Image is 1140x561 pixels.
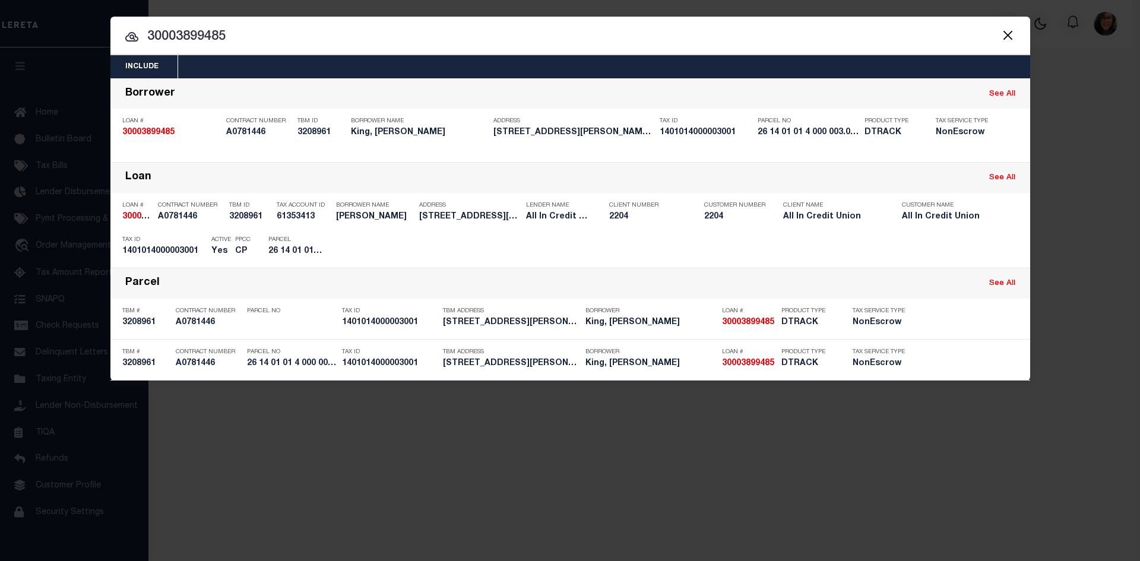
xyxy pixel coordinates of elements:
[342,318,437,328] h5: 1401014000003001
[247,359,336,369] h5: 26 14 01 01 4 000 003.001
[864,128,918,138] h5: DTRACK
[585,308,716,315] p: Borrower
[122,212,152,222] h5: 30003899485
[781,318,835,328] h5: DTRACK
[235,246,251,256] h5: CP
[122,236,205,243] p: Tax ID
[936,128,995,138] h5: NonEscrow
[585,359,716,369] h5: King, Teresa Harden
[125,277,160,290] div: Parcel
[722,348,775,356] p: Loan #
[351,118,487,125] p: Borrower Name
[722,359,775,369] h5: 30003899485
[722,318,775,328] h5: 30003899485
[342,308,437,315] p: Tax ID
[229,202,271,209] p: TBM ID
[211,246,229,256] h5: Yes
[1000,27,1016,43] button: Close
[493,128,654,138] h5: 211 HARDEN LN NEWTON, AL
[176,359,241,369] h5: A0781446
[176,348,241,356] p: Contract Number
[609,202,686,209] p: Client Number
[989,90,1015,98] a: See All
[853,308,906,315] p: Tax Service Type
[781,359,835,369] h5: DTRACK
[781,348,835,356] p: Product Type
[781,308,835,315] p: Product Type
[722,308,775,315] p: Loan #
[758,128,859,138] h5: 26 14 01 01 4 000 003.001
[351,128,487,138] h5: King, Teresa Harden
[443,348,579,356] p: TBM Address
[419,202,520,209] p: Address
[277,202,330,209] p: Tax Account ID
[526,202,591,209] p: Lender Name
[226,118,292,125] p: Contract Number
[342,359,437,369] h5: 1401014000003001
[864,118,918,125] p: Product Type
[704,212,764,222] h5: 2204
[125,87,175,101] div: Borrower
[989,280,1015,287] a: See All
[122,213,175,221] strong: 30003899485
[336,212,413,222] h5: TERESA KING
[122,128,175,137] strong: 30003899485
[229,212,271,222] h5: 3208961
[176,318,241,328] h5: A0781446
[235,236,251,243] p: PPCC
[419,212,520,222] h5: 211 HARDEN LN NEWTON, AL
[902,212,1003,222] h5: All In Credit Union
[936,118,995,125] p: Tax Service Type
[902,202,1003,209] p: Customer Name
[758,118,859,125] p: Parcel No
[585,318,716,328] h5: King, Teresa Harden
[122,246,205,256] h5: 1401014000003001
[268,236,322,243] p: Parcel
[122,359,170,369] h5: 3208961
[247,308,336,315] p: Parcel No
[110,55,173,78] button: Include
[342,348,437,356] p: Tax ID
[704,202,765,209] p: Customer Number
[722,359,774,367] strong: 30003899485
[660,128,752,138] h5: 1401014000003001
[247,348,336,356] p: Parcel No
[493,118,654,125] p: Address
[110,27,1030,47] input: Start typing...
[336,202,413,209] p: Borrower Name
[853,359,906,369] h5: NonEscrow
[585,348,716,356] p: Borrower
[158,202,223,209] p: Contract Number
[158,212,223,222] h5: A0781446
[122,308,170,315] p: TBM #
[122,128,220,138] h5: 30003899485
[297,128,345,138] h5: 3208961
[783,212,884,222] h5: All In Credit Union
[122,118,220,125] p: Loan #
[853,318,906,328] h5: NonEscrow
[297,118,345,125] p: TBM ID
[176,308,241,315] p: Contract Number
[989,174,1015,182] a: See All
[443,308,579,315] p: TBM Address
[660,118,752,125] p: Tax ID
[609,212,686,222] h5: 2204
[853,348,906,356] p: Tax Service Type
[722,318,774,327] strong: 30003899485
[277,212,330,222] h5: 61353413
[783,202,884,209] p: Client Name
[211,236,231,243] p: Active
[443,359,579,369] h5: 211 HARDEN LN NEWTON, AL
[122,202,152,209] p: Loan #
[122,318,170,328] h5: 3208961
[268,246,322,256] h5: 26 14 01 01 4 000 003.001
[125,171,151,185] div: Loan
[122,348,170,356] p: TBM #
[526,212,591,222] h5: All In Credit Union
[443,318,579,328] h5: 211 HARDEN LN NEWTON, AL
[226,128,292,138] h5: A0781446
